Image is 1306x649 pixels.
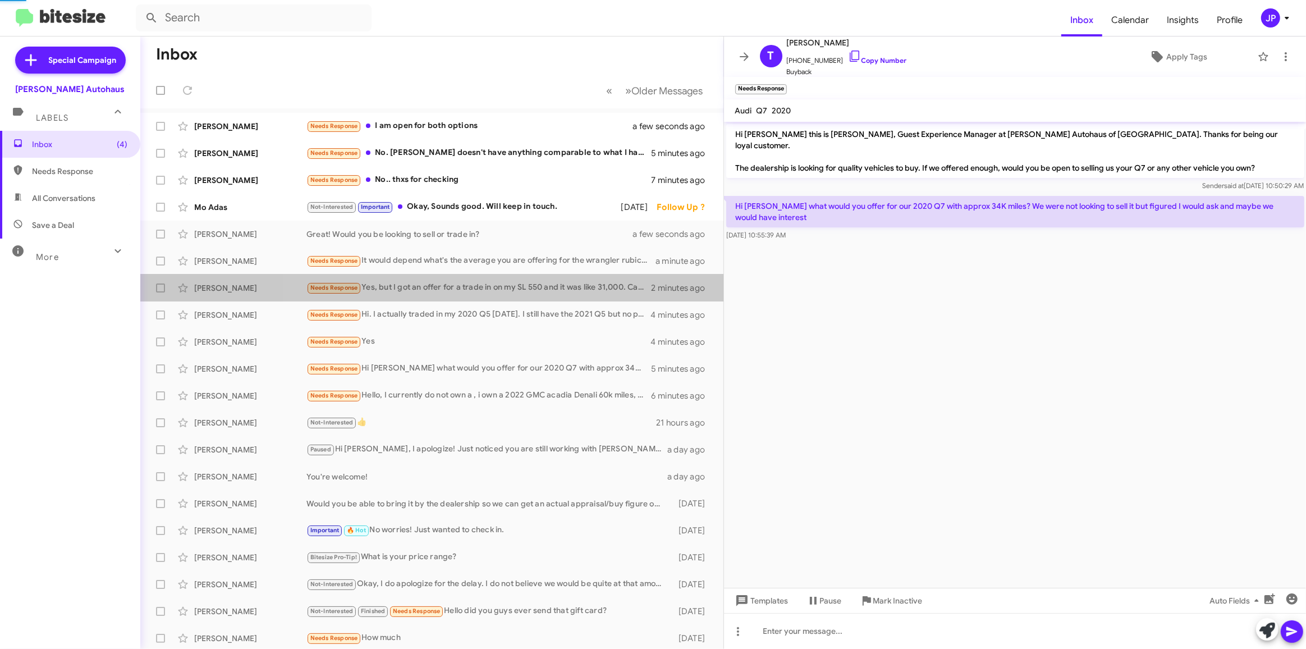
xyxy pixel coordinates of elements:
[656,255,714,267] div: a minute ago
[1208,4,1252,36] a: Profile
[787,36,907,49] span: [PERSON_NAME]
[194,255,306,267] div: [PERSON_NAME]
[194,606,306,617] div: [PERSON_NAME]
[194,363,306,374] div: [PERSON_NAME]
[310,203,354,211] span: Not-Interested
[32,139,127,150] span: Inbox
[1103,47,1252,67] button: Apply Tags
[1166,47,1207,67] span: Apply Tags
[306,228,647,240] div: Great! Would you be looking to sell or trade in?
[600,79,620,102] button: Previous
[1261,8,1280,28] div: JP
[726,196,1304,227] p: Hi [PERSON_NAME] what would you offer for our 2020 Q7 with approx 34K miles? We were not looking ...
[1061,4,1102,36] a: Inbox
[15,47,126,74] a: Special Campaign
[310,634,358,642] span: Needs Response
[619,79,710,102] button: Next
[1102,4,1158,36] a: Calendar
[668,606,714,617] div: [DATE]
[194,390,306,401] div: [PERSON_NAME]
[361,607,386,615] span: Finished
[306,551,668,564] div: What is your price range?
[306,362,652,375] div: Hi [PERSON_NAME] what would you offer for our 2020 Q7 with approx 34K miles? We were not looking ...
[667,444,714,455] div: a day ago
[393,607,441,615] span: Needs Response
[310,311,358,318] span: Needs Response
[310,446,331,453] span: Paused
[310,527,340,534] span: Important
[32,166,127,177] span: Needs Response
[306,308,651,321] div: Hi. I actually traded in my 2020 Q5 [DATE]. I still have the 2021 Q5 but no plans to get rid of i...
[16,84,125,95] div: [PERSON_NAME] Autohaus
[361,203,390,211] span: Important
[652,282,714,294] div: 2 minutes ago
[651,309,714,321] div: 4 minutes ago
[310,419,354,426] span: Not-Interested
[1209,591,1263,611] span: Auto Fields
[36,113,68,123] span: Labels
[1224,181,1244,190] span: said at
[194,444,306,455] div: [PERSON_NAME]
[768,47,775,65] span: T
[194,498,306,509] div: [PERSON_NAME]
[306,578,668,591] div: Okay, I do apologize for the delay. I do not believe we would be quite at that amount.
[668,579,714,590] div: [DATE]
[601,79,710,102] nav: Page navigation example
[626,84,632,98] span: »
[668,552,714,563] div: [DATE]
[194,552,306,563] div: [PERSON_NAME]
[310,338,358,345] span: Needs Response
[787,66,907,77] span: Buyback
[668,633,714,644] div: [DATE]
[194,525,306,536] div: [PERSON_NAME]
[667,471,714,482] div: a day ago
[306,335,651,348] div: Yes
[632,85,703,97] span: Older Messages
[194,336,306,348] div: [PERSON_NAME]
[647,228,714,240] div: a few seconds ago
[194,417,306,428] div: [PERSON_NAME]
[310,149,358,157] span: Needs Response
[306,389,652,402] div: Hello, I currently do not own a , i own a 2022 GMC acadia Denali 60k miles, only a no cash exchan...
[306,443,667,456] div: Hi [PERSON_NAME], I apologize! Just noticed you are still working with [PERSON_NAME] on your trad...
[310,581,354,588] span: Not-Interested
[647,121,714,132] div: a few seconds ago
[306,173,652,186] div: No.. thxs for checking
[652,175,714,186] div: 7 minutes ago
[733,591,789,611] span: Templates
[310,554,357,561] span: Bitesize Pro-Tip!
[310,284,358,291] span: Needs Response
[194,202,306,213] div: Mo Adas
[616,202,657,213] div: [DATE]
[32,193,95,204] span: All Conversations
[306,605,668,618] div: Hello did you guys ever send that gift card?
[194,121,306,132] div: [PERSON_NAME]
[652,390,714,401] div: 6 minutes ago
[306,632,668,645] div: How much
[607,84,613,98] span: «
[1158,4,1208,36] a: Insights
[310,392,358,399] span: Needs Response
[310,607,354,615] span: Not-Interested
[194,471,306,482] div: [PERSON_NAME]
[306,200,616,213] div: Okay, Sounds good. Will keep in touch.
[310,257,358,264] span: Needs Response
[726,231,786,239] span: [DATE] 10:55:39 AM
[757,106,768,116] span: Q7
[873,591,923,611] span: Mark Inactive
[194,282,306,294] div: [PERSON_NAME]
[194,148,306,159] div: [PERSON_NAME]
[156,45,198,63] h1: Inbox
[36,252,59,262] span: More
[306,524,668,537] div: No worries! Just wanted to check in.
[820,591,842,611] span: Pause
[49,54,117,66] span: Special Campaign
[306,471,667,482] div: You're welcome!
[668,525,714,536] div: [DATE]
[194,579,306,590] div: [PERSON_NAME]
[1252,8,1294,28] button: JP
[194,633,306,644] div: [PERSON_NAME]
